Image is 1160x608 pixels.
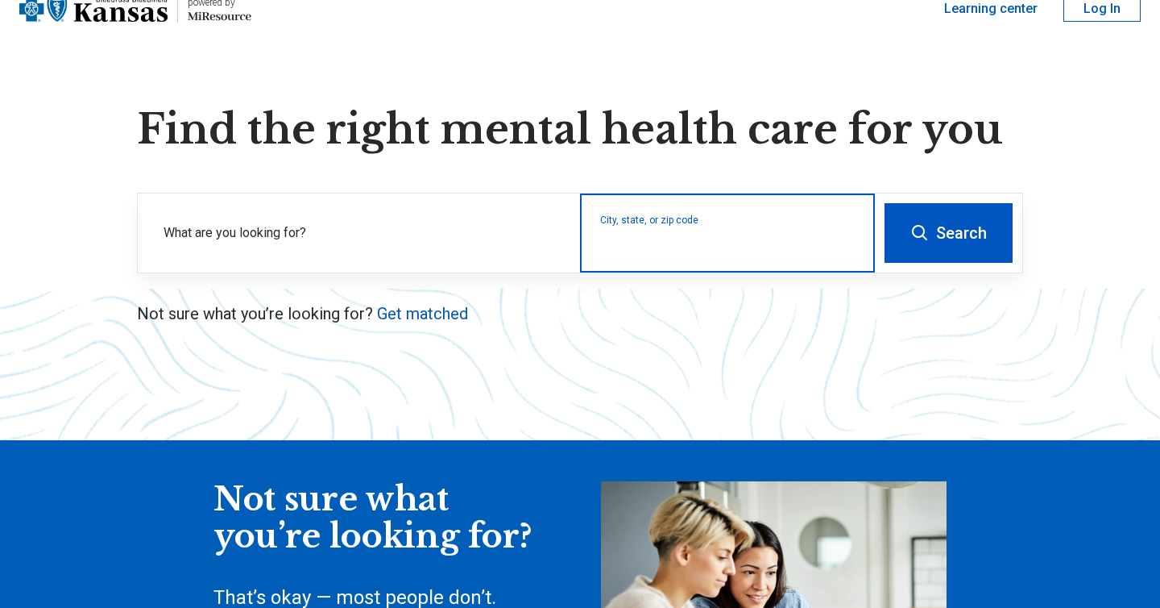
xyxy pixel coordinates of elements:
[137,302,1023,325] p: Not sure what you’re looking for?
[884,203,1013,263] button: Search
[137,106,1023,154] h1: Find the right mental health care for you
[377,304,468,323] a: Get matched
[164,223,561,243] label: What are you looking for?
[213,481,536,555] div: Not sure what you’re looking for?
